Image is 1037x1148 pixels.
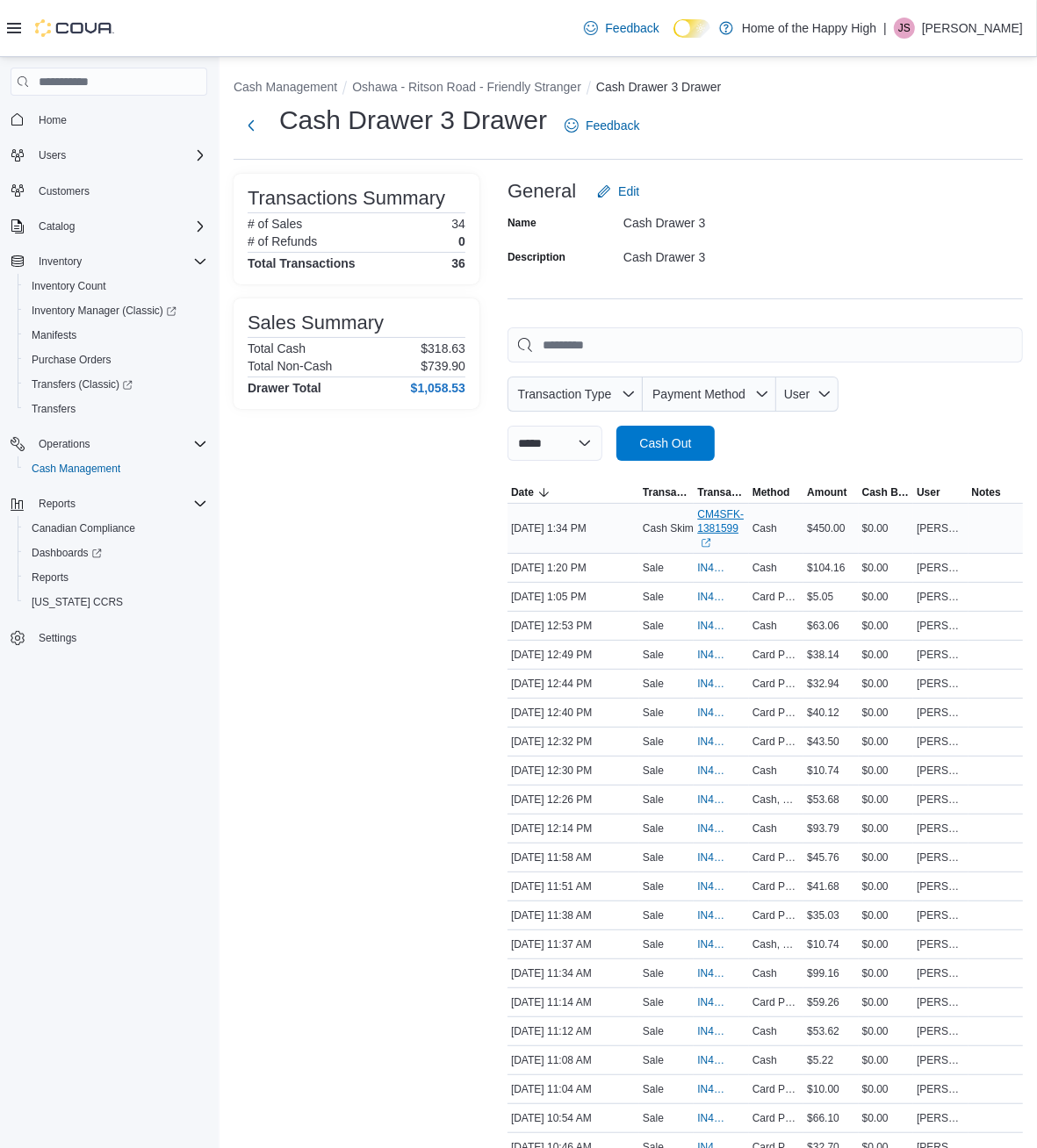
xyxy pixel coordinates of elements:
[652,387,745,401] span: Payment Method
[807,521,845,535] span: $450.00
[697,1021,745,1042] button: IN4SFK-17609284
[39,437,90,451] span: Operations
[508,789,639,810] div: [DATE] 12:26 PM
[859,586,913,607] div: $0.00
[248,341,306,355] h6: Total Cash
[753,648,800,662] span: Card Payment
[11,99,207,696] nav: Complex example
[807,908,839,922] span: $35.03
[32,462,120,476] span: Cash Management
[697,992,745,1013] button: IN4SFK-17609293
[25,374,207,395] span: Transfers (Classic)
[917,648,964,662] span: [PERSON_NAME]
[4,625,214,650] button: Settings
[697,1079,745,1100] button: IN4SFK-17609232
[643,879,664,893] p: Sale
[917,764,964,778] span: [PERSON_NAME]
[451,256,465,270] h4: 36
[697,934,745,955] button: IN4SFK-17609412
[694,482,748,503] button: Transaction #
[917,677,964,691] span: [PERSON_NAME]
[39,219,75,233] span: Catalog
[643,822,664,836] p: Sale
[32,493,83,514] button: Reports
[18,565,214,590] button: Reports
[508,963,639,984] div: [DATE] 11:34 AM
[917,619,964,633] span: [PERSON_NAME]
[917,485,940,499] span: User
[753,850,800,865] span: Card Payment
[753,764,777,778] span: Cash
[859,818,913,839] div: $0.00
[32,570,68,585] span: Reports
[25,325,83,346] a: Manifests
[807,793,839,807] span: $53.68
[18,323,214,348] button: Manifests
[859,482,913,503] button: Cash Back
[917,590,964,604] span: [PERSON_NAME]
[643,850,664,865] p: Sale
[32,595,123,609] span: [US_STATE] CCRS
[18,298,214,323] a: Inventory Manager (Classic)
[590,174,646,209] button: Edit
[558,108,646,143] a: Feedback
[776,377,839,412] button: User
[25,276,207,297] span: Inventory Count
[508,586,639,607] div: [DATE] 1:05 PM
[972,485,1001,499] span: Notes
[248,217,302,231] h6: # of Sales
[32,181,97,202] a: Customers
[883,18,887,39] p: |
[753,966,777,980] span: Cash
[32,493,207,514] span: Reports
[753,619,777,633] span: Cash
[807,1024,839,1038] span: $53.62
[753,521,777,535] span: Cash
[234,80,337,94] button: Cash Management
[859,934,913,955] div: $0.00
[508,482,639,503] button: Date
[18,348,214,372] button: Purchase Orders
[421,341,465,355] p: $318.63
[807,706,839,720] span: $40.12
[4,178,214,204] button: Customers
[697,966,727,980] span: IN4SFK-17609397
[697,879,727,893] span: IN4SFK-17609497
[508,905,639,926] div: [DATE] 11:38 AM
[697,818,745,839] button: IN4SFK-17609686
[917,521,964,535] span: [PERSON_NAME]
[697,963,745,984] button: IN4SFK-17609397
[643,521,732,535] p: Cash Skim To Safe
[643,377,776,412] button: Payment Method
[508,876,639,897] div: [DATE] 11:51 AM
[643,937,664,951] p: Sale
[18,456,214,481] button: Cash Management
[508,518,639,539] div: [DATE] 1:34 PM
[753,937,800,951] span: Cash, Card Payment
[753,590,800,604] span: Card Payment
[753,485,790,499] span: Method
[4,491,214,516] button: Reports
[753,793,800,807] span: Cash, Card Payment
[807,735,839,749] span: $43.50
[643,793,664,807] p: Sale
[32,628,83,649] a: Settings
[234,78,1023,99] nav: An example of EuiBreadcrumbs
[4,214,214,239] button: Catalog
[32,434,97,455] button: Operations
[643,966,664,980] p: Sale
[697,760,745,781] button: IN4SFK-17609842
[697,1053,727,1067] span: IN4SFK-17609252
[673,19,710,38] input: Dark Mode
[753,995,800,1009] span: Card Payment
[605,19,659,37] span: Feedback
[508,992,639,1013] div: [DATE] 11:14 AM
[586,117,639,134] span: Feedback
[749,482,803,503] button: Method
[697,793,727,807] span: IN4SFK-17609802
[697,615,745,636] button: IN4SFK-17610042
[697,673,745,694] button: IN4SFK-17609964
[458,234,465,248] p: 0
[859,789,913,810] div: $0.00
[753,677,800,691] span: Card Payment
